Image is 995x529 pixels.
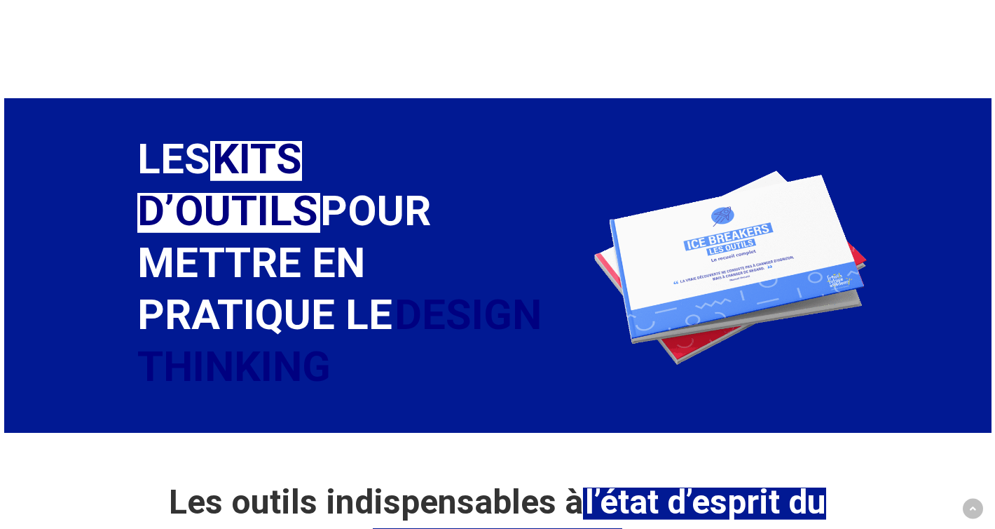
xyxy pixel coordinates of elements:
em: KITS D’OUTILS [137,134,320,236]
span: LES POUR METTRE EN PRATIQUE LE [137,134,542,391]
span: DESIGN THINKING [137,290,542,391]
img: outils design thinking french future academy [545,142,932,389]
